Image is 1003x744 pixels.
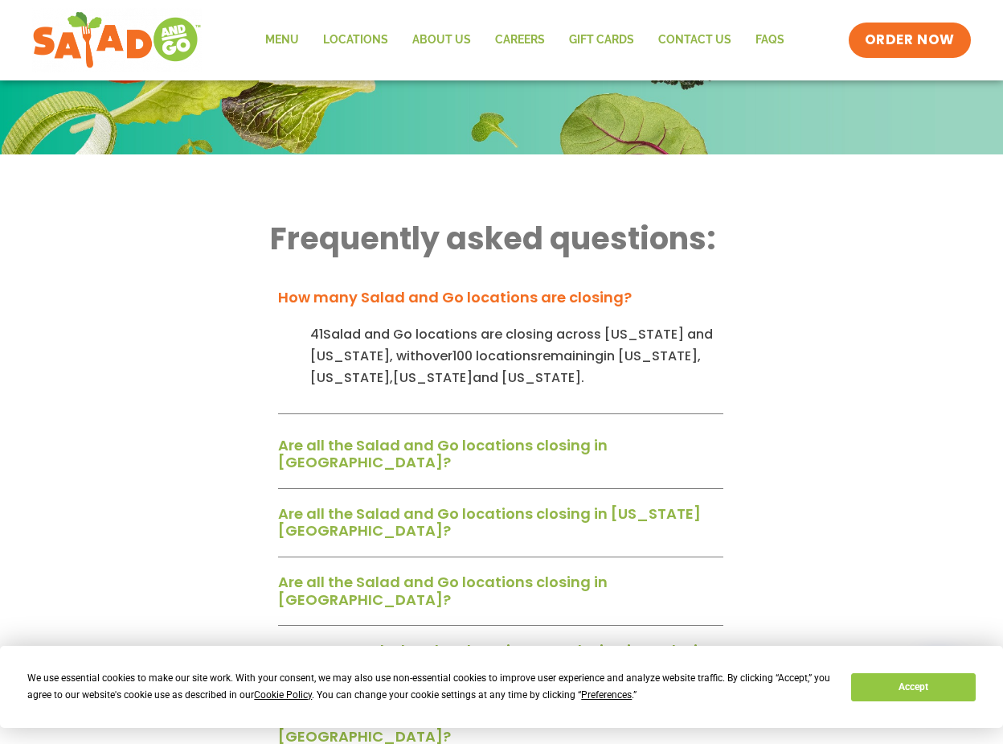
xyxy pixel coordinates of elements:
a: Are all the Salad and Go locations closing in [GEOGRAPHIC_DATA]? [278,435,608,473]
span: over [424,347,452,365]
a: How many Salad and Go locations are closing in each city and which ones are still open? [278,640,713,678]
a: Are all the Salad and Go locations closing in [GEOGRAPHIC_DATA]? [278,572,608,610]
div: Are all the Salad and Go locations closing in [GEOGRAPHIC_DATA]? [278,567,723,626]
h2: Frequently asked questions: [270,219,731,258]
nav: Menu [253,22,796,59]
a: FAQs [743,22,796,59]
a: GIFT CARDS [557,22,646,59]
span: remaining [538,347,604,365]
span: Preferences [581,689,632,701]
span: . [581,368,584,387]
span: locations are closing across [US_STATE] and [US_STATE] [310,325,713,365]
span: , with [390,347,424,365]
a: About Us [400,22,483,59]
span: ORDER NOW [865,31,955,50]
a: How many Salad and Go locations are closing? [278,287,632,307]
div: Are all the Salad and Go locations closing in [US_STATE][GEOGRAPHIC_DATA]? [278,499,723,557]
img: new-SAG-logo-768×292 [32,8,202,72]
a: Careers [483,22,557,59]
div: How many Salad and Go locations are closing? [278,282,723,323]
span: 100 locations [452,347,538,365]
span: and [US_STATE] [473,368,581,387]
span: Salad and Go [323,325,412,343]
a: ORDER NOW [849,23,971,58]
a: Menu [253,22,311,59]
span: [US_STATE] [393,368,473,387]
span: Cookie Policy [254,689,312,701]
a: Locations [311,22,400,59]
div: How many Salad and Go locations are closing? [278,323,723,414]
button: Accept [851,673,975,701]
a: Are all the Salad and Go locations closing in [US_STATE][GEOGRAPHIC_DATA]? [278,504,701,541]
div: How many Salad and Go locations are closing in each city and which ones are still open? [278,635,723,694]
span: 41 [310,325,323,343]
a: Contact Us [646,22,743,59]
div: We use essential cookies to make our site work. With your consent, we may also use non-essential ... [27,670,832,704]
div: Are all the Salad and Go locations closing in [GEOGRAPHIC_DATA]? [278,430,723,489]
